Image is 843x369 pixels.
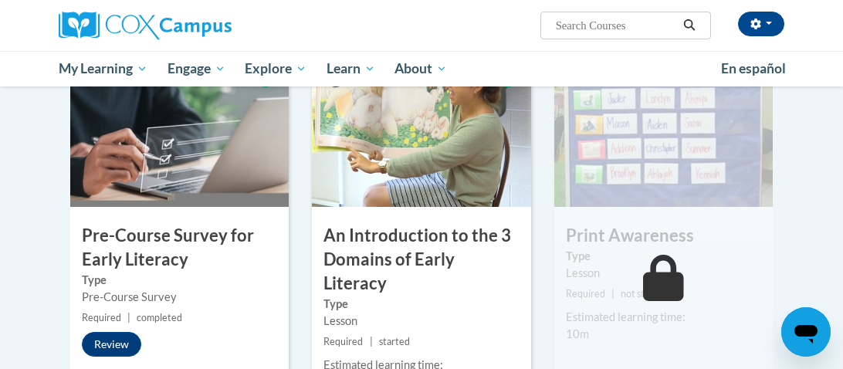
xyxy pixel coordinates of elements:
label: Type [566,248,761,265]
span: Required [82,312,121,323]
a: Cox Campus [59,12,285,39]
span: Learn [327,59,375,78]
span: Required [566,288,605,300]
div: Lesson [566,265,761,282]
a: Explore [235,51,317,86]
span: En español [721,60,786,76]
img: Course Image [312,52,530,207]
label: Type [82,272,277,289]
iframe: Button to launch messaging window, conversation in progress [781,307,831,357]
div: Main menu [47,51,796,86]
a: About [385,51,458,86]
span: | [611,288,614,300]
img: Cox Campus [59,12,232,39]
a: Engage [157,51,235,86]
div: Pre-Course Survey [82,289,277,306]
span: started [379,336,410,347]
span: Engage [168,59,225,78]
span: My Learning [59,59,147,78]
a: My Learning [49,51,157,86]
label: Type [323,296,519,313]
span: 10m [566,327,589,340]
span: | [370,336,373,347]
span: | [127,312,130,323]
a: En español [711,52,796,85]
span: Required [323,336,363,347]
span: not started [621,288,668,300]
span: completed [137,312,182,323]
span: Explore [245,59,306,78]
h3: Print Awareness [554,224,773,248]
div: Estimated learning time: [566,309,761,326]
h3: Pre-Course Survey for Early Literacy [70,224,289,272]
a: Learn [317,51,385,86]
button: Review [82,332,141,357]
img: Course Image [554,52,773,207]
img: Course Image [70,52,289,207]
span: About [394,59,447,78]
button: Account Settings [738,12,784,36]
button: Search [678,16,701,35]
div: Lesson [323,313,519,330]
input: Search Courses [554,16,678,35]
h3: An Introduction to the 3 Domains of Early Literacy [312,224,530,295]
